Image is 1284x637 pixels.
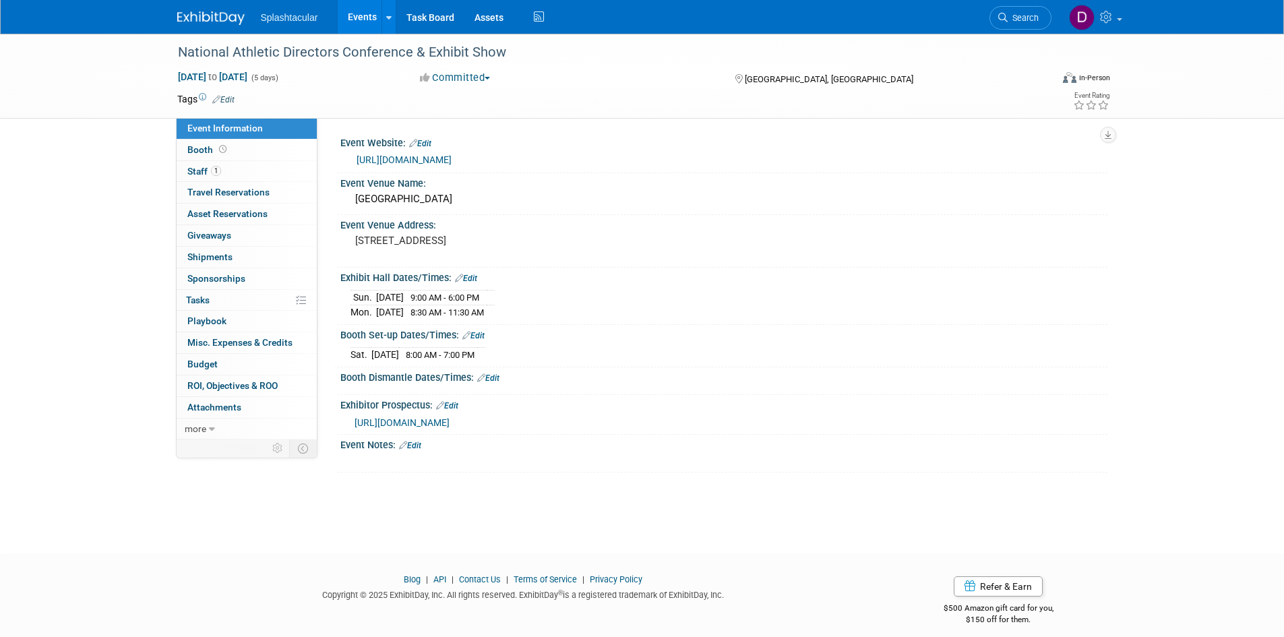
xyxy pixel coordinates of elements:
a: Attachments [177,397,317,418]
img: Drew Ford [1069,5,1095,30]
span: Misc. Expenses & Credits [187,337,293,348]
a: Giveaways [177,225,317,246]
td: [DATE] [376,291,404,305]
div: [GEOGRAPHIC_DATA] [350,189,1097,210]
span: 8:00 AM - 7:00 PM [406,350,475,360]
a: Edit [462,331,485,340]
a: Edit [477,373,499,383]
a: Contact Us [459,574,501,584]
span: Event Information [187,123,263,133]
a: more [177,419,317,439]
span: | [448,574,457,584]
span: (5 days) [250,73,278,82]
a: Privacy Policy [590,574,642,584]
a: Event Information [177,118,317,139]
a: Edit [455,274,477,283]
span: Giveaways [187,230,231,241]
span: Asset Reservations [187,208,268,219]
a: Edit [409,139,431,148]
a: [URL][DOMAIN_NAME] [357,154,452,165]
td: Sun. [350,291,376,305]
div: In-Person [1078,73,1110,83]
span: Sponsorships [187,273,245,284]
sup: ® [558,589,563,597]
span: ROI, Objectives & ROO [187,380,278,391]
td: Toggle Event Tabs [289,439,317,457]
td: Tags [177,92,235,106]
a: Blog [404,574,421,584]
td: Mon. [350,305,376,320]
span: Tasks [186,295,210,305]
div: $500 Amazon gift card for you, [890,594,1107,625]
span: Staff [187,166,221,177]
div: Copyright © 2025 ExhibitDay, Inc. All rights reserved. ExhibitDay is a registered trademark of Ex... [177,586,870,601]
td: Sat. [350,348,371,362]
span: to [206,71,219,82]
a: Misc. Expenses & Credits [177,332,317,353]
a: [URL][DOMAIN_NAME] [355,417,450,428]
a: Travel Reservations [177,182,317,203]
div: Exhibitor Prospectus: [340,395,1107,413]
a: Budget [177,354,317,375]
div: National Athletic Directors Conference & Exhibit Show [173,40,1031,65]
img: Format-Inperson.png [1063,72,1076,83]
span: [DATE] [DATE] [177,71,248,83]
div: Booth Set-up Dates/Times: [340,325,1107,342]
a: Staff1 [177,161,317,182]
a: API [433,574,446,584]
span: 1 [211,166,221,176]
div: Event Format [972,70,1111,90]
div: Booth Dismantle Dates/Times: [340,367,1107,385]
div: Event Rating [1073,92,1109,99]
span: [GEOGRAPHIC_DATA], [GEOGRAPHIC_DATA] [745,74,913,84]
span: Splashtacular [261,12,318,23]
span: Booth not reserved yet [216,144,229,154]
span: Playbook [187,315,226,326]
td: [DATE] [371,348,399,362]
td: Personalize Event Tab Strip [266,439,290,457]
span: 9:00 AM - 6:00 PM [410,293,479,303]
span: Booth [187,144,229,155]
a: Playbook [177,311,317,332]
img: ExhibitDay [177,11,245,25]
span: | [579,574,588,584]
span: Budget [187,359,218,369]
span: Attachments [187,402,241,413]
div: Event Venue Address: [340,215,1107,232]
a: Edit [212,95,235,104]
a: Refer & Earn [954,576,1043,597]
div: Event Venue Name: [340,173,1107,190]
pre: [STREET_ADDRESS] [355,235,645,247]
a: Booth [177,140,317,160]
span: 8:30 AM - 11:30 AM [410,307,484,317]
a: Tasks [177,290,317,311]
a: Shipments [177,247,317,268]
div: Exhibit Hall Dates/Times: [340,268,1107,285]
div: Event Website: [340,133,1107,150]
a: ROI, Objectives & ROO [177,375,317,396]
span: more [185,423,206,434]
a: Terms of Service [514,574,577,584]
span: | [503,574,512,584]
td: [DATE] [376,305,404,320]
span: Search [1008,13,1039,23]
button: Committed [415,71,495,85]
a: Asset Reservations [177,204,317,224]
a: Sponsorships [177,268,317,289]
span: Travel Reservations [187,187,270,198]
a: Edit [436,401,458,411]
span: Shipments [187,251,233,262]
a: Search [989,6,1051,30]
div: $150 off for them. [890,614,1107,626]
span: | [423,574,431,584]
a: Edit [399,441,421,450]
div: Event Notes: [340,435,1107,452]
